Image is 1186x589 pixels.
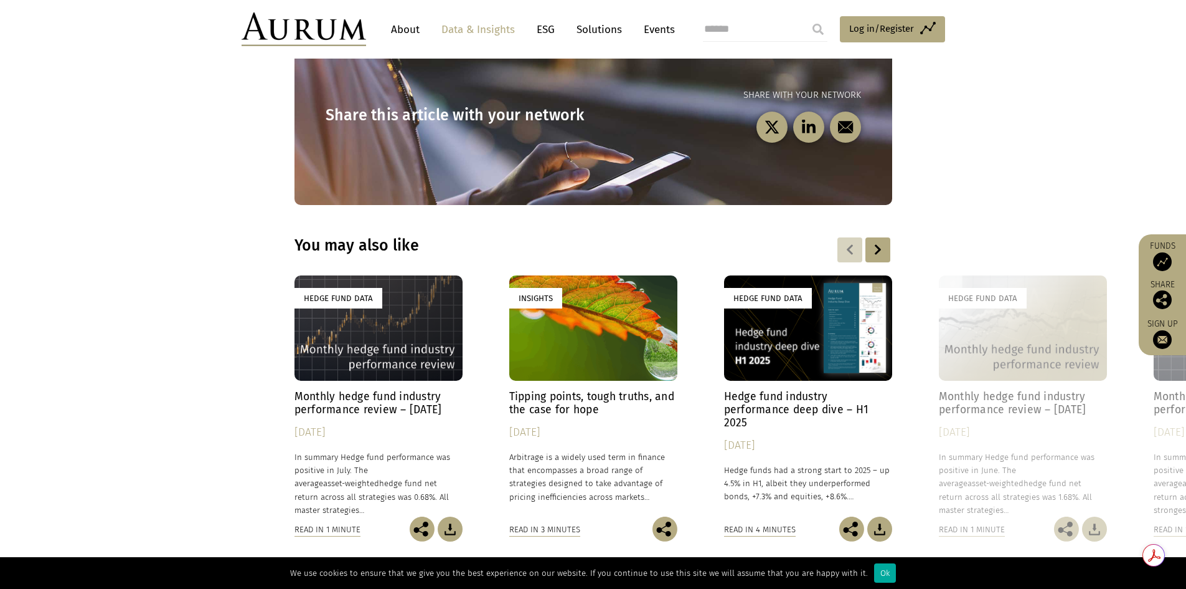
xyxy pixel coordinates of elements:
[410,517,435,542] img: Share this post
[939,390,1107,416] h4: Monthly hedge fund industry performance review – [DATE]
[939,523,1005,537] div: Read in 1 minute
[1145,318,1180,349] a: Sign up
[509,288,562,309] div: Insights
[294,523,360,537] div: Read in 1 minute
[967,479,1024,488] span: asset-weighted
[326,106,593,125] h3: Share this article with your network
[939,288,1027,309] div: Hedge Fund Data
[530,18,561,41] a: ESG
[385,18,426,41] a: About
[724,275,892,517] a: Hedge Fund Data Hedge fund industry performance deep dive – H1 2025 [DATE] Hedge funds had a stro...
[294,288,382,309] div: Hedge Fund Data
[724,390,892,429] h4: Hedge fund industry performance deep dive – H1 2025
[1054,517,1079,542] img: Share this post
[242,12,366,46] img: Aurum
[724,288,812,309] div: Hedge Fund Data
[764,120,779,135] img: twitter-black.svg
[509,424,677,441] div: [DATE]
[509,523,580,537] div: Read in 3 minutes
[294,424,463,441] div: [DATE]
[1145,280,1180,309] div: Share
[438,517,463,542] img: Download Article
[867,517,892,542] img: Download Article
[294,451,463,517] p: In summary Hedge fund performance was positive in July. The average hedge fund net return across ...
[724,437,892,454] div: [DATE]
[1153,330,1172,349] img: Sign up to our newsletter
[849,21,914,36] span: Log in/Register
[294,275,463,517] a: Hedge Fund Data Monthly hedge fund industry performance review – [DATE] [DATE] In summary Hedge f...
[435,18,521,41] a: Data & Insights
[874,563,896,583] div: Ok
[724,523,796,537] div: Read in 4 minutes
[1145,241,1180,271] a: Funds
[294,390,463,416] h4: Monthly hedge fund industry performance review – [DATE]
[509,451,677,504] p: Arbitrage is a widely used term in finance that encompasses a broad range of strategies designed ...
[1153,290,1172,309] img: Share this post
[638,18,675,41] a: Events
[509,390,677,416] h4: Tipping points, tough truths, and the case for hope
[509,275,677,517] a: Insights Tipping points, tough truths, and the case for hope [DATE] Arbitrage is a widely used te...
[323,479,379,488] span: asset-weighted
[839,517,864,542] img: Share this post
[652,517,677,542] img: Share this post
[939,451,1107,517] p: In summary Hedge fund performance was positive in June. The average hedge fund net return across ...
[294,236,732,255] h3: You may also like
[801,120,816,135] img: linkedin-black.svg
[939,424,1107,441] div: [DATE]
[1082,517,1107,542] img: Download Article
[1153,252,1172,271] img: Access Funds
[806,17,831,42] input: Submit
[570,18,628,41] a: Solutions
[593,88,861,103] p: Share with your network
[837,120,853,135] img: email-black.svg
[724,464,892,503] p: Hedge funds had a strong start to 2025 – up 4.5% in H1, albeit they underperformed bonds, +7.3% a...
[840,16,945,42] a: Log in/Register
